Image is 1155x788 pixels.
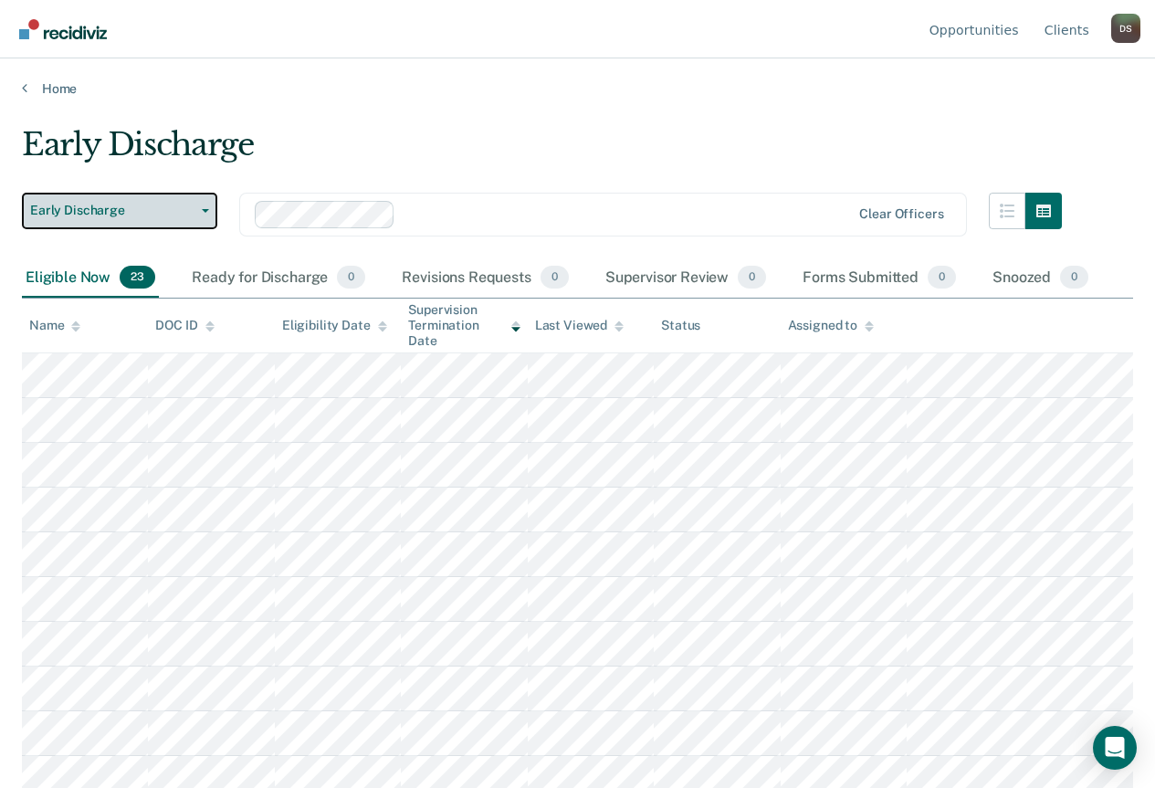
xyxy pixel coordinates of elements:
a: Home [22,80,1133,97]
div: Name [29,318,80,333]
div: Assigned to [788,318,874,333]
div: Clear officers [859,206,943,222]
span: 0 [928,266,956,289]
div: Status [661,318,700,333]
span: Early Discharge [30,203,194,218]
div: Supervision Termination Date [408,302,520,348]
div: Revisions Requests0 [398,258,572,299]
div: Ready for Discharge0 [188,258,369,299]
div: Last Viewed [535,318,624,333]
span: 0 [1060,266,1088,289]
button: Profile dropdown button [1111,14,1140,43]
div: Early Discharge [22,126,1062,178]
button: Early Discharge [22,193,217,229]
img: Recidiviz [19,19,107,39]
div: Open Intercom Messenger [1093,726,1137,770]
div: Forms Submitted0 [799,258,960,299]
div: D S [1111,14,1140,43]
span: 0 [541,266,569,289]
div: Eligibility Date [282,318,387,333]
span: 23 [120,266,155,289]
div: Eligible Now23 [22,258,159,299]
div: DOC ID [155,318,214,333]
span: 0 [337,266,365,289]
span: 0 [738,266,766,289]
div: Supervisor Review0 [602,258,771,299]
div: Snoozed0 [989,258,1092,299]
